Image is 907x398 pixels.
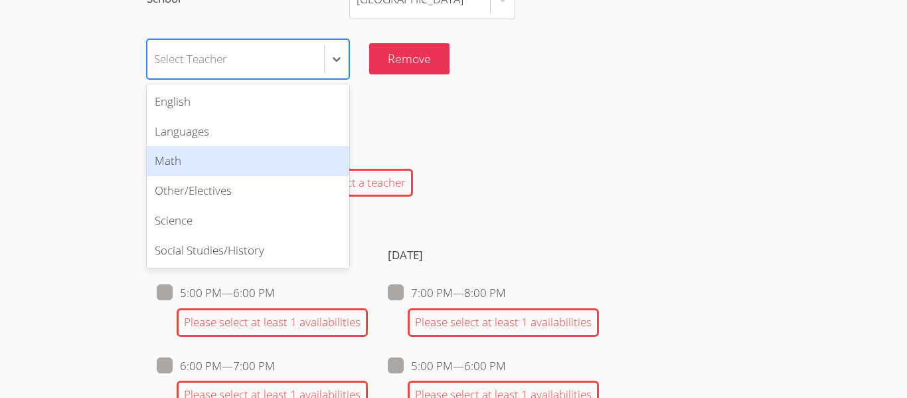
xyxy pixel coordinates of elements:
div: Social Studies/History [147,236,349,266]
h4: [DATE] [388,247,599,264]
label: 5:00 PM — 6:00 PM [388,357,506,375]
div: Science [147,206,349,236]
div: Math [147,146,349,176]
div: Please select at least 1 availabilities [408,308,599,337]
div: Other/Electives [147,176,349,206]
label: 7:00 PM — 8:00 PM [388,284,506,302]
label: 5:00 PM — 6:00 PM [157,284,275,302]
button: Remove [369,43,450,74]
div: Please select at least 1 availabilities [177,308,368,337]
div: English [147,87,349,117]
div: Select Teacher [154,49,227,68]
label: 6:00 PM — 7:00 PM [157,357,275,375]
div: Languages [147,117,349,147]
